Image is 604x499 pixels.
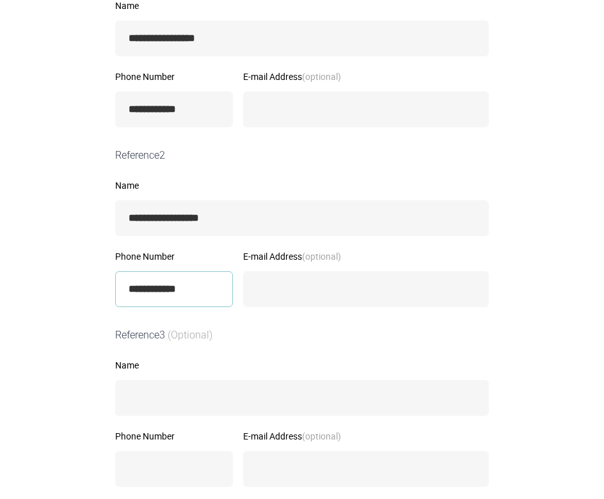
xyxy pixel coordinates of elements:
[115,181,489,190] label: Name
[243,430,341,442] span: E-mail Address
[115,432,233,441] label: Phone Number
[115,361,489,370] label: Name
[115,252,233,261] label: Phone Number
[115,1,489,10] label: Name
[168,329,212,341] span: (Optional)
[302,250,341,262] strong: (optional)
[302,70,341,83] strong: (optional)
[243,70,341,83] span: E-mail Address
[110,148,494,163] div: Reference 2
[110,328,494,343] div: Reference 3
[302,430,341,442] strong: (optional)
[243,250,341,262] span: E-mail Address
[115,72,233,81] label: Phone Number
